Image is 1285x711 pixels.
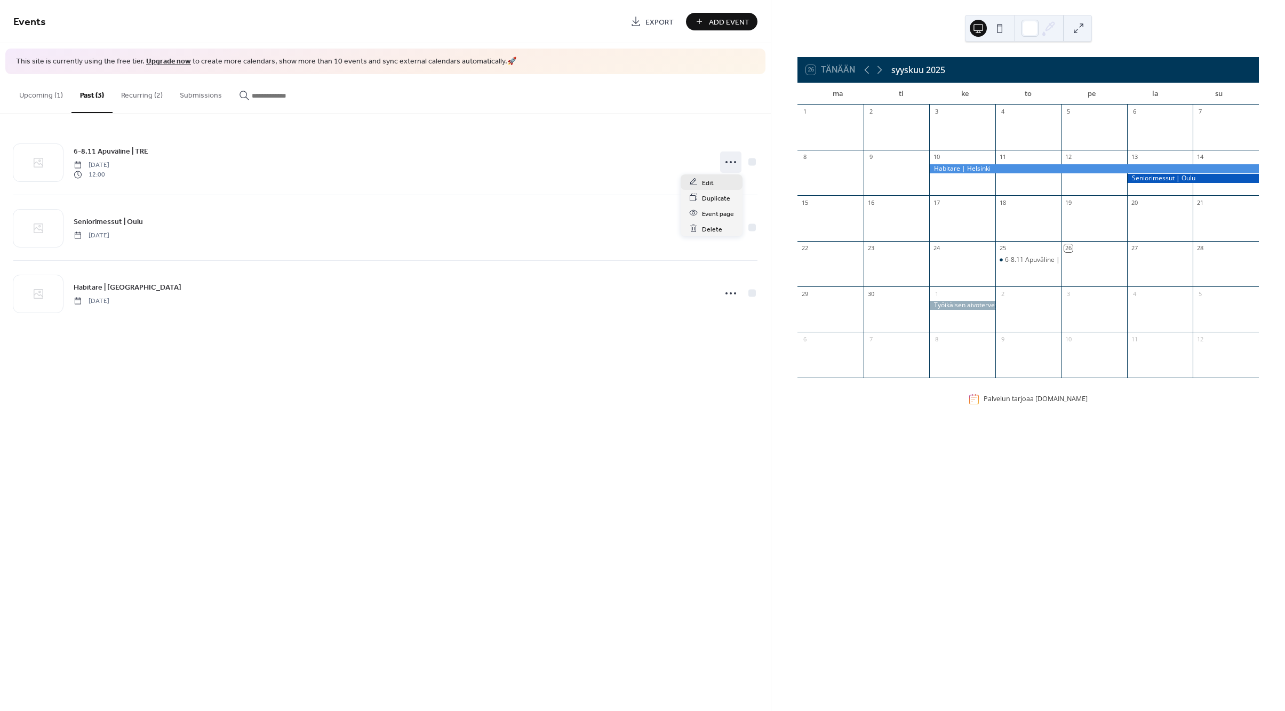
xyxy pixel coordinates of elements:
div: pe [1060,83,1123,105]
button: Past (3) [71,74,113,113]
span: Edit [702,177,714,188]
div: 6-8.11 Apuväline | TRE [995,255,1061,265]
div: 6-8.11 Apuväline | TRE [1005,255,1073,265]
div: 6 [1130,108,1138,116]
div: 19 [1064,198,1072,206]
div: Habitare | Helsinki [929,164,1259,173]
a: Seniorimessut | Oulu [74,215,143,228]
button: Recurring (2) [113,74,171,112]
div: 25 [999,244,1007,252]
div: 8 [932,335,940,343]
div: 11 [1130,335,1138,343]
div: 29 [801,290,809,298]
div: 27 [1130,244,1138,252]
div: 18 [999,198,1007,206]
span: [DATE] [74,230,109,240]
span: Add Event [709,17,749,28]
div: 22 [801,244,809,252]
div: 23 [867,244,875,252]
div: 8 [801,153,809,161]
div: 4 [1130,290,1138,298]
div: 15 [801,198,809,206]
div: 24 [932,244,940,252]
button: Submissions [171,74,230,112]
div: Työikäisen aivoterveys & uni -webinaari [929,301,995,310]
div: 30 [867,290,875,298]
div: 21 [1196,198,1204,206]
span: Habitare | [GEOGRAPHIC_DATA] [74,282,181,293]
a: [DOMAIN_NAME] [1035,395,1088,404]
a: 6-8.11 Apuväline | TRE [74,145,148,157]
div: 4 [999,108,1007,116]
span: Event page [702,208,734,219]
div: 17 [932,198,940,206]
div: 1 [932,290,940,298]
span: Events [13,12,46,33]
span: Seniorimessut | Oulu [74,216,143,227]
span: Export [645,17,674,28]
div: 28 [1196,244,1204,252]
div: 10 [932,153,940,161]
div: 5 [1064,108,1072,116]
div: to [996,83,1060,105]
div: 10 [1064,335,1072,343]
div: 16 [867,198,875,206]
div: 12 [1196,335,1204,343]
div: 13 [1130,153,1138,161]
div: 9 [867,153,875,161]
button: Add Event [686,13,757,30]
div: 11 [999,153,1007,161]
span: 12:00 [74,170,109,180]
div: la [1123,83,1187,105]
div: 3 [932,108,940,116]
div: 2 [867,108,875,116]
div: 26 [1064,244,1072,252]
div: Palvelun tarjoaa [984,395,1088,404]
span: This site is currently using the free tier. to create more calendars, show more than 10 events an... [16,57,516,67]
button: Upcoming (1) [11,74,71,112]
div: syyskuu 2025 [891,63,945,76]
span: Delete [702,223,722,235]
a: Export [622,13,682,30]
div: Seniorimessut | Oulu [1127,174,1259,183]
span: [DATE] [74,160,109,170]
div: 14 [1196,153,1204,161]
span: [DATE] [74,296,109,306]
div: 12 [1064,153,1072,161]
div: 2 [999,290,1007,298]
div: 20 [1130,198,1138,206]
div: 9 [999,335,1007,343]
div: su [1187,83,1250,105]
span: Duplicate [702,193,730,204]
span: 6-8.11 Apuväline | TRE [74,146,148,157]
div: 1 [801,108,809,116]
div: 3 [1064,290,1072,298]
div: ke [933,83,996,105]
div: 7 [1196,108,1204,116]
div: 7 [867,335,875,343]
div: 6 [801,335,809,343]
div: ti [869,83,933,105]
a: Upgrade now [146,54,191,69]
div: 5 [1196,290,1204,298]
div: ma [806,83,869,105]
a: Habitare | [GEOGRAPHIC_DATA] [74,281,181,293]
